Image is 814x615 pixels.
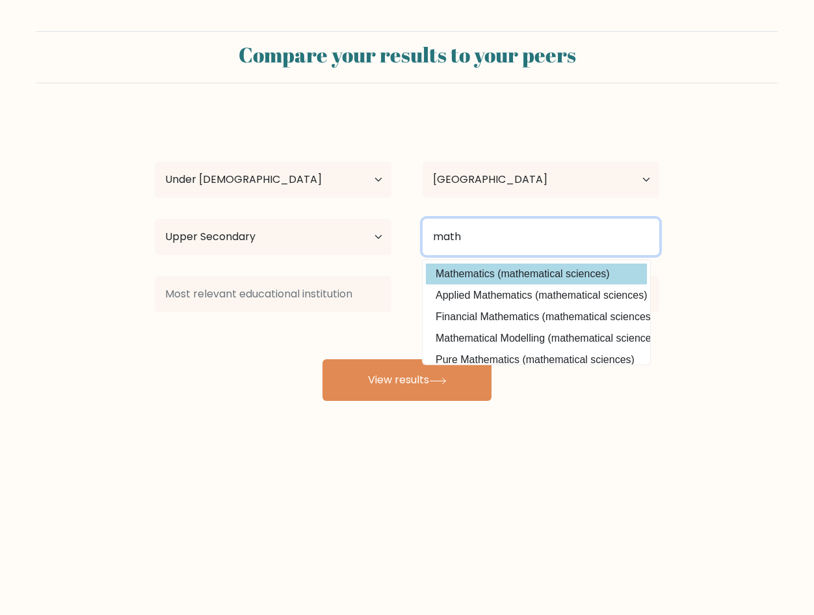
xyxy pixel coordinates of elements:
option: Mathematical Modelling (mathematical sciences) [426,328,647,349]
option: Applied Mathematics (mathematical sciences) [426,285,647,306]
option: Financial Mathematics (mathematical sciences) [426,307,647,327]
input: What did you study? [423,219,659,255]
input: Most relevant educational institution [155,276,391,312]
h2: Compare your results to your peers [44,42,770,67]
option: Pure Mathematics (mathematical sciences) [426,349,647,370]
option: Mathematics (mathematical sciences) [426,264,647,284]
button: View results [322,359,492,401]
